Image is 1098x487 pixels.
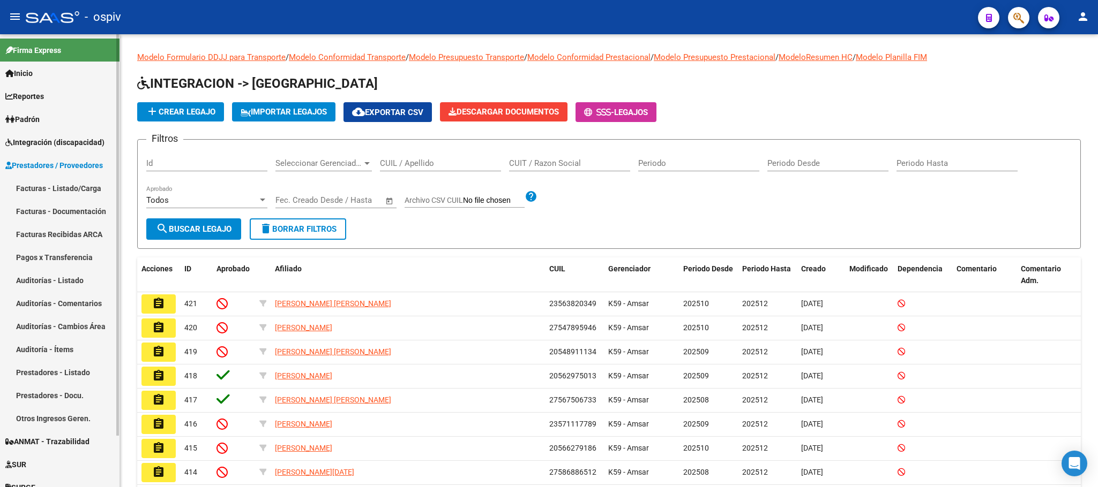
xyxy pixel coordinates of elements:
span: Dependencia [898,264,943,273]
span: K59 - Amsar [608,395,649,404]
span: 202512 [742,444,768,452]
span: 202508 [683,395,709,404]
input: Fecha inicio [275,195,319,205]
span: 418 [184,371,197,380]
span: 202509 [683,371,709,380]
span: - [584,108,614,117]
mat-icon: add [146,105,159,118]
span: [PERSON_NAME][DATE] [275,468,354,476]
span: 20566279186 [549,444,596,452]
span: [DATE] [801,299,823,308]
button: Exportar CSV [343,102,432,122]
mat-icon: assignment [152,369,165,382]
span: 414 [184,468,197,476]
span: [PERSON_NAME] [PERSON_NAME] [275,299,391,308]
datatable-header-cell: Periodo Hasta [738,257,797,293]
span: [DATE] [801,371,823,380]
h3: Filtros [146,131,183,146]
span: Seleccionar Gerenciador [275,158,362,168]
mat-icon: assignment [152,442,165,454]
button: Buscar Legajo [146,218,241,240]
span: [PERSON_NAME] [PERSON_NAME] [275,347,391,356]
a: Modelo Formulario DDJJ para Transporte [137,52,286,62]
span: 202508 [683,468,709,476]
span: 202512 [742,420,768,428]
mat-icon: person [1077,10,1089,23]
button: Borrar Filtros [250,218,346,240]
a: Modelo Presupuesto Transporte [409,52,524,62]
span: ANMAT - Trazabilidad [5,436,89,447]
mat-icon: assignment [152,466,165,478]
a: Modelo Presupuesto Prestacional [654,52,775,62]
mat-icon: search [156,222,169,235]
datatable-header-cell: Acciones [137,257,180,293]
span: Periodo Hasta [742,264,791,273]
span: Aprobado [216,264,250,273]
span: 27547895946 [549,323,596,332]
datatable-header-cell: ID [180,257,212,293]
span: Comentario Adm. [1021,264,1061,285]
span: Descargar Documentos [449,107,559,117]
span: 27567506733 [549,395,596,404]
span: [DATE] [801,395,823,404]
span: 417 [184,395,197,404]
datatable-header-cell: Comentario Adm. [1017,257,1081,293]
span: Inicio [5,67,33,79]
span: 20548911134 [549,347,596,356]
span: Firma Express [5,44,61,56]
button: Open calendar [384,195,396,207]
span: Borrar Filtros [259,224,337,234]
span: [DATE] [801,323,823,332]
span: 202510 [683,444,709,452]
mat-icon: assignment [152,417,165,430]
span: K59 - Amsar [608,323,649,332]
span: K59 - Amsar [608,420,649,428]
span: Comentario [957,264,997,273]
datatable-header-cell: Afiliado [271,257,545,293]
mat-icon: delete [259,222,272,235]
span: [DATE] [801,468,823,476]
button: -Legajos [576,102,656,122]
span: 202509 [683,420,709,428]
datatable-header-cell: Modificado [845,257,893,293]
mat-icon: assignment [152,321,165,334]
span: 419 [184,347,197,356]
span: SUR [5,459,26,470]
span: Modificado [849,264,888,273]
datatable-header-cell: Gerenciador [604,257,679,293]
span: [DATE] [801,444,823,452]
span: Acciones [141,264,173,273]
div: Open Intercom Messenger [1062,451,1087,476]
span: 23571117789 [549,420,596,428]
span: 202512 [742,395,768,404]
span: CUIL [549,264,565,273]
span: Periodo Desde [683,264,733,273]
datatable-header-cell: CUIL [545,257,604,293]
span: Crear Legajo [146,107,215,117]
mat-icon: menu [9,10,21,23]
datatable-header-cell: Periodo Desde [679,257,738,293]
span: 202512 [742,371,768,380]
mat-icon: assignment [152,297,165,310]
span: [DATE] [801,420,823,428]
span: 202512 [742,323,768,332]
span: [DATE] [801,347,823,356]
span: K59 - Amsar [608,468,649,476]
span: 202512 [742,299,768,308]
a: Modelo Planilla FIM [856,52,927,62]
input: Archivo CSV CUIL [463,196,525,206]
datatable-header-cell: Creado [797,257,845,293]
span: K59 - Amsar [608,299,649,308]
span: 23563820349 [549,299,596,308]
span: Prestadores / Proveedores [5,159,103,171]
span: INTEGRACION -> [GEOGRAPHIC_DATA] [137,76,378,91]
a: Modelo Conformidad Transporte [289,52,406,62]
span: 415 [184,444,197,452]
span: 202512 [742,468,768,476]
span: Buscar Legajo [156,224,231,234]
button: Descargar Documentos [440,102,567,121]
span: ID [184,264,191,273]
datatable-header-cell: Comentario [952,257,1017,293]
span: Creado [801,264,826,273]
mat-icon: help [525,190,537,203]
